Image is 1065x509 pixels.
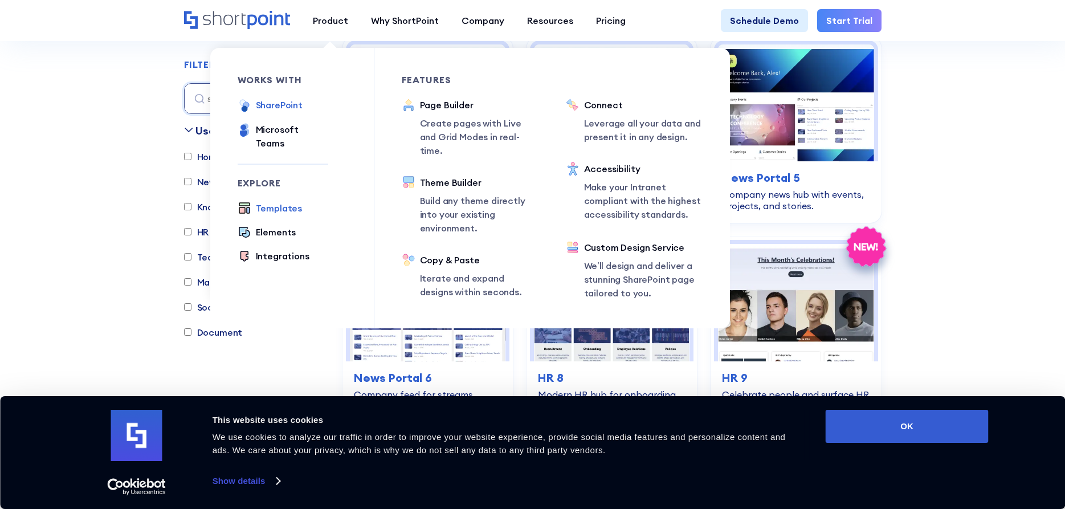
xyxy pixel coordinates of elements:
label: News & Announcement [184,175,298,189]
a: AccessibilityMake your Intranet compliant with the highest accessibility standards. [566,162,703,222]
div: Page Builder [420,98,538,112]
input: HR & Employees Resources [184,229,191,236]
input: search all templates [184,83,327,114]
p: Build any theme directly into your existing environment. [420,194,538,235]
div: Resources [527,14,573,27]
label: Knowledge Base [184,200,268,214]
div: Connect [584,98,703,112]
input: News & Announcement [184,178,191,186]
label: Document [184,325,243,339]
a: Resources [516,9,585,32]
div: Elements [256,225,296,239]
div: Company feed for streams, projects, launches, and updates. [354,389,501,412]
div: Templates [256,201,303,215]
p: Create pages with Live and Grid Modes in real-time. [420,116,538,157]
div: FILTER TEMPLATES [184,60,276,70]
a: Theme BuilderBuild any theme directly into your existing environment. [402,176,538,235]
div: Microsoft Teams [256,123,328,150]
p: We’ll design and deliver a stunning SharePoint page tailored to you. [584,259,703,300]
a: Elements [238,225,296,240]
a: Why ShortPoint [360,9,450,32]
div: Why ShortPoint [371,14,439,27]
a: Pricing [585,9,637,32]
a: Usercentrics Cookiebot - opens in a new window [87,478,186,495]
a: Page BuilderCreate pages with Live and Grid Modes in real-time. [402,98,538,157]
h3: News Portal 6 [354,369,501,386]
a: Integrations [238,249,309,264]
div: Use Case [195,123,244,139]
button: OK [826,410,989,443]
input: Home Pages [184,153,191,161]
input: Team Hub [184,254,191,261]
input: Social [184,304,191,311]
a: Product [301,9,360,32]
div: This website uses cookies [213,413,800,427]
div: Product [313,14,348,27]
div: Explore [238,178,328,188]
a: Microsoft Teams [238,123,328,150]
img: logo [111,410,162,461]
input: Marketing [184,279,191,286]
h3: HR 9 [722,369,870,386]
a: Home [184,11,290,30]
a: Custom Design ServiceWe’ll design and deliver a stunning SharePoint page tailored to you. [566,241,703,301]
a: HR 8 – SharePoint HR Template: Modern HR hub for onboarding, policies, and updates.HR 8Modern HR ... [527,237,697,422]
a: Copy & PasteIterate and expand designs within seconds. [402,253,538,299]
div: SharePoint [256,98,303,112]
div: Theme Builder [420,176,538,189]
div: Pricing [596,14,626,27]
a: Templates [238,201,303,216]
div: Copy & Paste [420,253,538,267]
a: Schedule Demo [721,9,808,32]
img: News Portal 5 – Intranet Company News Template: Company news hub with events, projects, and stories. [718,44,874,161]
div: Celebrate people and surface HR updates in one place. [722,389,870,412]
a: HR 9 – HR Template: Celebrate people and surface HR updates in one place.HR 9Celebrate people and... [711,237,881,422]
div: Modern HR hub for onboarding, policies, and updates. [538,389,685,412]
label: Social [184,300,223,314]
div: Company news hub with events, projects, and stories. [722,189,870,211]
input: Document [184,329,191,336]
label: Marketing [184,275,241,289]
div: Features [402,75,538,84]
div: Integrations [256,249,309,263]
a: SharePoint [238,98,303,113]
label: HR & Employees Resources [184,225,315,239]
a: ConnectLeverage all your data and present it in any design. [566,98,703,144]
h3: HR 8 [538,369,685,386]
label: Team Hub [184,250,240,264]
p: Leverage all your data and present it in any design. [584,116,703,144]
p: Iterate and expand designs within seconds. [420,271,538,299]
input: Knowledge Base [184,203,191,211]
div: Custom Design Service [584,241,703,254]
label: Home Pages [184,150,251,164]
a: News Portal 6 – Sharepoint Company Feed: Company feed for streams, projects, launches, and update... [342,237,513,422]
p: Make your Intranet compliant with the highest accessibility standards. [584,180,703,221]
div: Company [462,14,504,27]
img: HR 9 – HR Template: Celebrate people and surface HR updates in one place. [718,244,874,361]
iframe: Chat Widget [860,377,1065,509]
a: News Portal 5 – Intranet Company News Template: Company news hub with events, projects, and stori... [711,37,881,223]
a: Show details [213,473,280,490]
h3: News Portal 5 [722,169,870,186]
span: We use cookies to analyze our traffic in order to improve your website experience, provide social... [213,432,786,455]
a: Start Trial [817,9,882,32]
div: works with [238,75,328,84]
div: Accessibility [584,162,703,176]
a: Company [450,9,516,32]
